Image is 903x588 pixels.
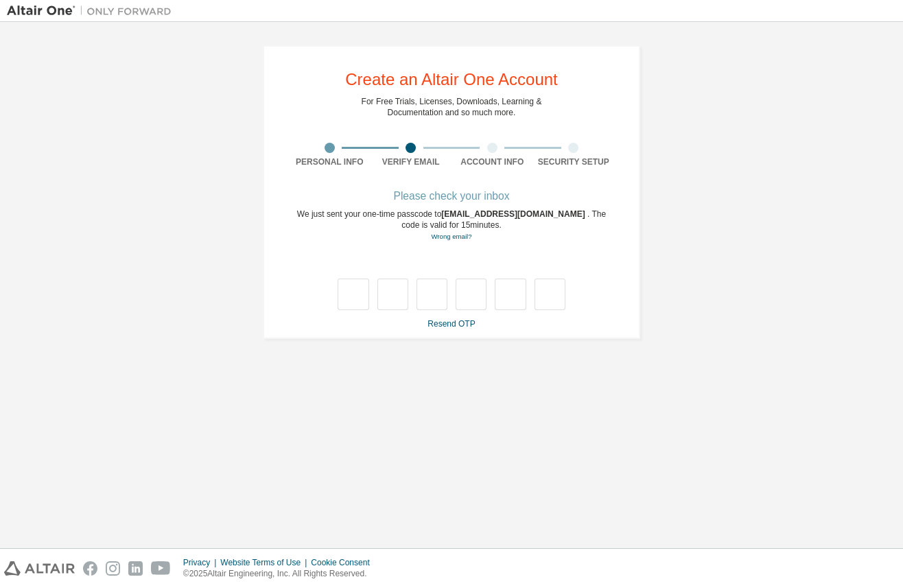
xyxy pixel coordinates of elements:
div: Privacy [183,557,220,568]
img: Altair One [7,4,178,18]
span: [EMAIL_ADDRESS][DOMAIN_NAME] [441,209,587,219]
a: Go back to the registration form [431,233,471,240]
div: We just sent your one-time passcode to . The code is valid for 15 minutes. [289,209,614,242]
div: Website Terms of Use [220,557,311,568]
div: Please check your inbox [289,192,614,200]
img: instagram.svg [106,561,120,576]
img: linkedin.svg [128,561,143,576]
div: Security Setup [533,156,615,167]
div: Personal Info [289,156,371,167]
div: For Free Trials, Licenses, Downloads, Learning & Documentation and so much more. [362,96,542,118]
div: Create an Altair One Account [345,71,558,88]
div: Cookie Consent [311,557,377,568]
img: youtube.svg [151,561,171,576]
div: Verify Email [371,156,452,167]
img: facebook.svg [83,561,97,576]
img: altair_logo.svg [4,561,75,576]
p: © 2025 Altair Engineering, Inc. All Rights Reserved. [183,568,378,580]
a: Resend OTP [427,319,475,329]
div: Account Info [451,156,533,167]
